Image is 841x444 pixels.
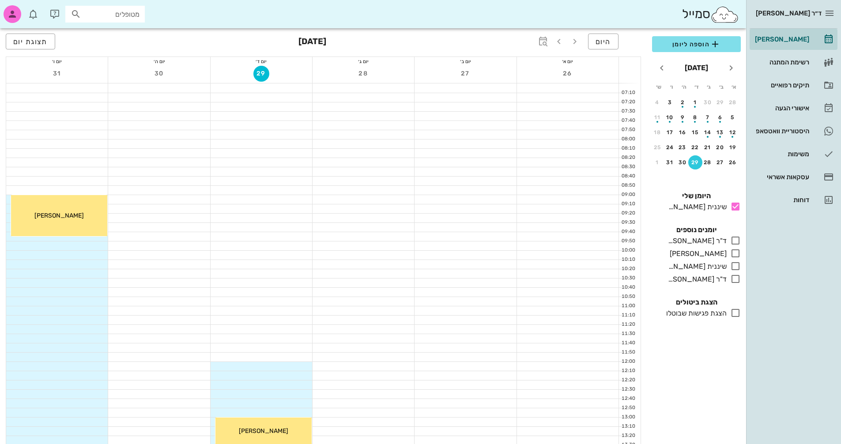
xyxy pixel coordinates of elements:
[726,155,740,169] button: 26
[753,36,809,43] div: [PERSON_NAME]
[596,38,611,46] span: היום
[688,159,702,166] div: 29
[619,414,637,421] div: 13:00
[750,98,837,119] a: אישורי הגעה
[701,144,715,151] div: 21
[619,237,637,245] div: 09:50
[619,108,637,115] div: 07:30
[650,129,664,135] div: 18
[619,275,637,282] div: 10:30
[151,66,167,82] button: 30
[517,57,618,66] div: יום א׳
[713,140,728,154] button: 20
[108,57,210,66] div: יום ה׳
[619,117,637,124] div: 07:40
[619,228,637,236] div: 09:40
[663,125,677,139] button: 17
[253,66,269,82] button: 29
[675,99,690,105] div: 2
[713,114,728,120] div: 6
[701,129,715,135] div: 14
[415,57,516,66] div: יום ב׳
[619,358,637,365] div: 12:00
[663,129,677,135] div: 17
[675,114,690,120] div: 9
[650,125,664,139] button: 18
[650,159,664,166] div: 1
[701,159,715,166] div: 28
[688,129,702,135] div: 15
[652,225,741,235] h4: יומנים נוספים
[675,129,690,135] div: 16
[663,114,677,120] div: 10
[750,75,837,96] a: תיקים רפואיים
[675,155,690,169] button: 30
[619,182,637,189] div: 08:50
[588,34,618,49] button: היום
[713,95,728,109] button: 29
[726,144,740,151] div: 19
[619,330,637,338] div: 11:30
[619,145,637,152] div: 08:10
[663,95,677,109] button: 3
[663,144,677,151] div: 24
[701,99,715,105] div: 30
[688,155,702,169] button: 29
[619,404,637,412] div: 12:50
[619,339,637,347] div: 11:40
[650,99,664,105] div: 4
[652,36,741,52] button: הוספה ליומן
[701,155,715,169] button: 28
[678,79,690,94] th: ה׳
[723,60,739,76] button: חודש שעבר
[750,143,837,165] a: משימות
[619,367,637,375] div: 12:10
[619,98,637,106] div: 07:20
[750,189,837,211] a: דוחות
[619,349,637,356] div: 11:50
[753,151,809,158] div: משימות
[701,140,715,154] button: 21
[659,39,734,49] span: הוספה ליומן
[716,79,727,94] th: ב׳
[664,274,727,285] div: ד"ר [PERSON_NAME]
[675,144,690,151] div: 23
[690,79,702,94] th: ד׳
[458,70,474,77] span: 27
[726,125,740,139] button: 12
[688,144,702,151] div: 22
[750,120,837,142] a: היסטוריית וואטסאפ
[753,105,809,112] div: אישורי הגעה
[750,166,837,188] a: עסקאות אשראי
[675,140,690,154] button: 23
[675,125,690,139] button: 16
[701,110,715,124] button: 7
[619,302,637,310] div: 11:00
[713,125,728,139] button: 13
[619,135,637,143] div: 08:00
[650,95,664,109] button: 4
[313,57,414,66] div: יום ג׳
[619,386,637,393] div: 12:30
[701,95,715,109] button: 30
[560,70,576,77] span: 26
[710,6,739,23] img: SmileCloud logo
[726,129,740,135] div: 12
[713,144,728,151] div: 20
[726,95,740,109] button: 28
[650,155,664,169] button: 1
[688,140,702,154] button: 22
[650,144,664,151] div: 25
[663,308,727,319] div: הצגת פגישות שבוטלו
[665,79,677,94] th: ו׳
[151,70,167,77] span: 30
[619,210,637,217] div: 09:20
[619,284,637,291] div: 10:40
[619,191,637,199] div: 09:00
[753,173,809,181] div: עסקאות אשראי
[619,293,637,301] div: 10:50
[619,265,637,273] div: 10:20
[619,321,637,328] div: 11:20
[682,5,739,24] div: סמייל
[298,34,326,51] h3: [DATE]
